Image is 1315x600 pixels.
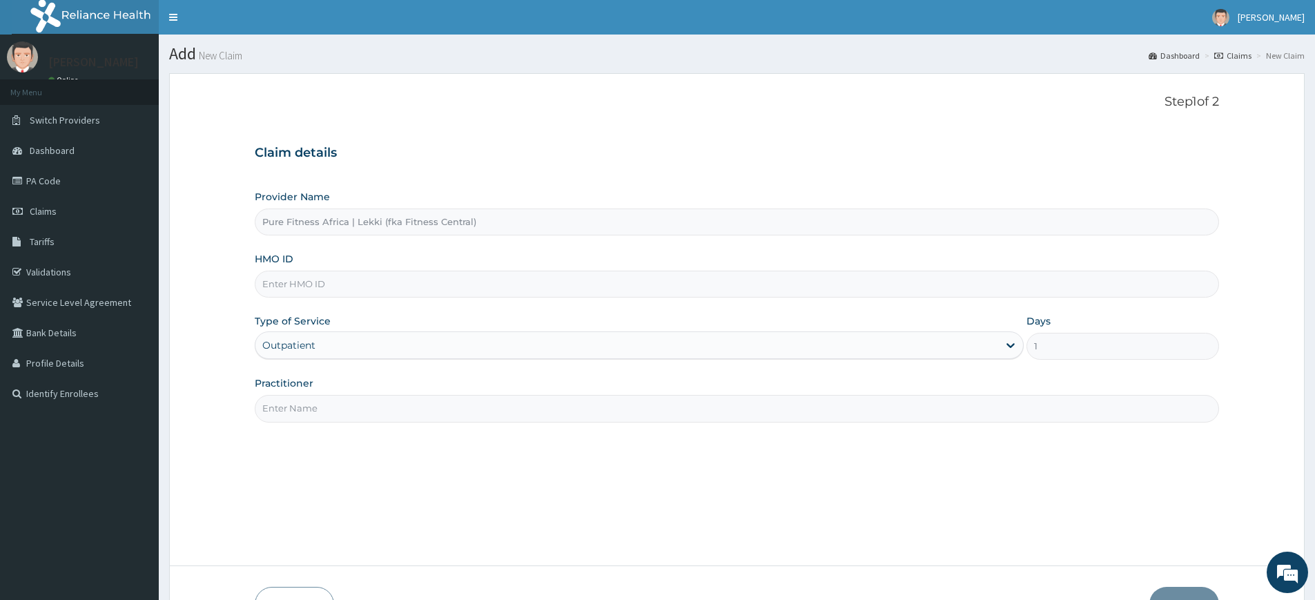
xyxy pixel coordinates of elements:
[255,95,1219,110] p: Step 1 of 2
[30,144,75,157] span: Dashboard
[30,205,57,217] span: Claims
[48,75,81,85] a: Online
[80,174,191,313] span: We're online!
[1253,50,1305,61] li: New Claim
[26,69,56,104] img: d_794563401_company_1708531726252_794563401
[1214,50,1251,61] a: Claims
[169,45,1305,63] h1: Add
[255,146,1219,161] h3: Claim details
[30,235,55,248] span: Tariffs
[1238,11,1305,23] span: [PERSON_NAME]
[255,395,1219,422] input: Enter Name
[1149,50,1200,61] a: Dashboard
[1026,314,1051,328] label: Days
[7,41,38,72] img: User Image
[72,77,232,95] div: Chat with us now
[255,314,331,328] label: Type of Service
[255,190,330,204] label: Provider Name
[255,271,1219,298] input: Enter HMO ID
[30,114,100,126] span: Switch Providers
[226,7,260,40] div: Minimize live chat window
[48,56,139,68] p: [PERSON_NAME]
[7,377,263,425] textarea: Type your message and hit 'Enter'
[196,50,242,61] small: New Claim
[1212,9,1229,26] img: User Image
[255,376,313,390] label: Practitioner
[255,252,293,266] label: HMO ID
